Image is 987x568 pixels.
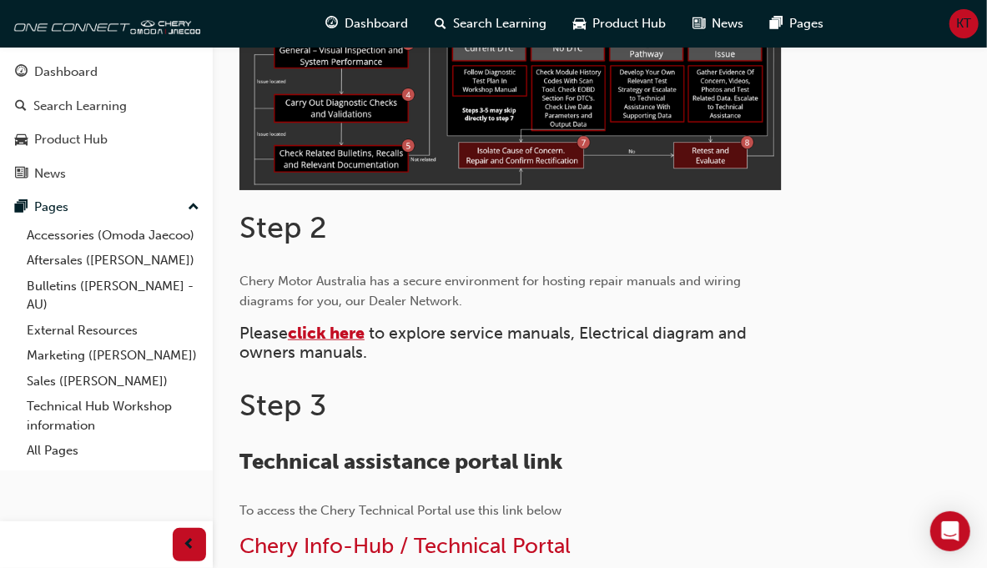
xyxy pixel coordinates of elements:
[239,449,562,475] span: Technical assistance portal link
[239,533,571,559] a: Chery Info-Hub / Technical Portal
[34,63,98,82] div: Dashboard
[454,14,547,33] span: Search Learning
[345,14,409,33] span: Dashboard
[930,511,970,551] div: Open Intercom Messenger
[20,274,206,318] a: Bulletins ([PERSON_NAME] - AU)
[713,14,744,33] span: News
[680,7,758,41] a: news-iconNews
[7,124,206,155] a: Product Hub
[7,192,206,223] button: Pages
[188,197,199,219] span: up-icon
[15,65,28,80] span: guage-icon
[758,7,838,41] a: pages-iconPages
[593,14,667,33] span: Product Hub
[34,198,68,217] div: Pages
[15,133,28,148] span: car-icon
[20,343,206,369] a: Marketing ([PERSON_NAME])
[7,158,206,189] a: News
[34,164,66,183] div: News
[313,7,422,41] a: guage-iconDashboard
[7,57,206,88] a: Dashboard
[239,324,288,343] span: Please
[239,503,561,518] span: To access the Chery Technical Portal use this link below
[561,7,680,41] a: car-iconProduct Hub
[8,7,200,40] img: oneconnect
[771,13,783,34] span: pages-icon
[239,387,326,423] span: Step 3
[7,53,206,192] button: DashboardSearch LearningProduct HubNews
[790,14,824,33] span: Pages
[20,369,206,395] a: Sales ([PERSON_NAME])
[436,13,447,34] span: search-icon
[949,9,979,38] button: KT
[20,438,206,464] a: All Pages
[239,209,327,245] span: Step 2
[184,535,196,555] span: prev-icon
[20,394,206,438] a: Technical Hub Workshop information
[20,248,206,274] a: Aftersales ([PERSON_NAME])
[574,13,587,34] span: car-icon
[33,97,127,116] div: Search Learning
[15,167,28,182] span: news-icon
[20,223,206,249] a: Accessories (Omoda Jaecoo)
[957,14,972,33] span: KT
[693,13,706,34] span: news-icon
[288,324,365,343] a: click here
[34,130,108,149] div: Product Hub
[15,99,27,114] span: search-icon
[15,200,28,215] span: pages-icon
[7,91,206,122] a: Search Learning
[20,318,206,344] a: External Resources
[326,13,339,34] span: guage-icon
[239,274,744,309] span: Chery Motor Australia has a secure environment for hosting repair manuals and wiring diagrams for...
[422,7,561,41] a: search-iconSearch Learning
[239,324,751,362] span: to explore service manuals, Electrical diagram and owners manuals.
